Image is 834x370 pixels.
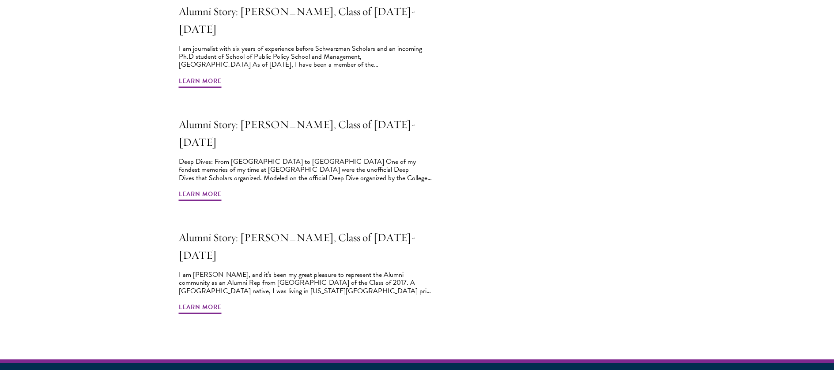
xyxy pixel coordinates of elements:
h2: Alumni Story: [PERSON_NAME], Class of [DATE]-[DATE] [179,229,433,264]
div: I am journalist with six years of experience before Schwarzman Scholars and an incoming Ph.D stud... [179,45,433,69]
span: Learn More [179,76,222,89]
a: Alumni Story: [PERSON_NAME], Class of [DATE]-[DATE] I am [PERSON_NAME], and it’s been my great pl... [179,229,433,315]
div: Deep Dives: From [GEOGRAPHIC_DATA] to [GEOGRAPHIC_DATA] One of my fondest memories of my time at ... [179,158,433,182]
div: I am [PERSON_NAME], and it’s been my great pleasure to represent the Alumni community as an Alumn... [179,271,433,295]
h2: Alumni Story: [PERSON_NAME], Class of [DATE]-[DATE] [179,116,433,151]
span: Learn More [179,189,222,202]
a: Alumni Story: [PERSON_NAME], Class of [DATE]-[DATE] I am journalist with six years of experience ... [179,3,433,89]
span: Learn More [179,302,222,315]
a: Alumni Story: [PERSON_NAME], Class of [DATE]-[DATE] Deep Dives: From [GEOGRAPHIC_DATA] to [GEOGRA... [179,116,433,202]
h2: Alumni Story: [PERSON_NAME], Class of [DATE]-[DATE] [179,3,433,38]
